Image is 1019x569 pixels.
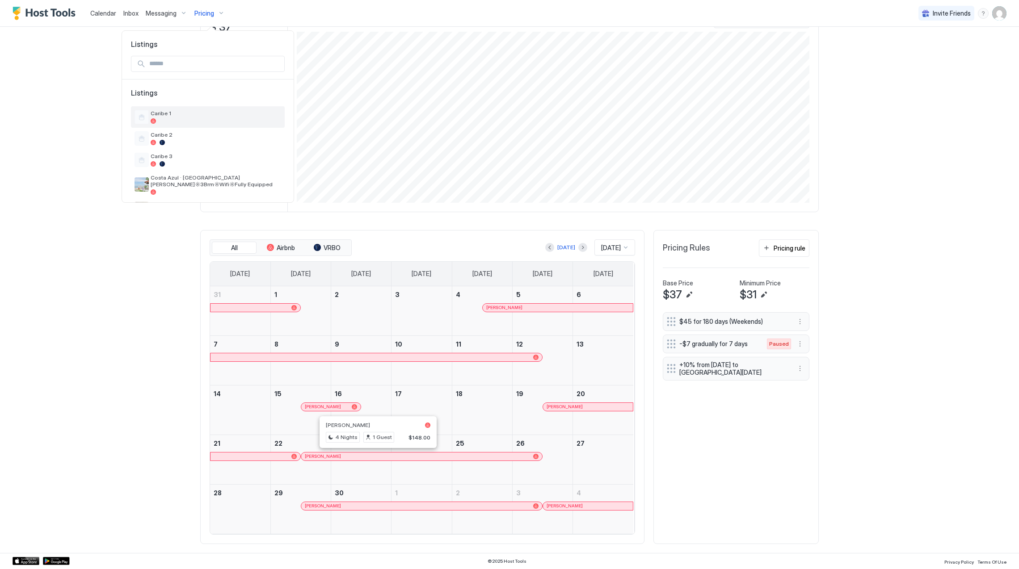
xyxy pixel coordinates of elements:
span: Costa Azul · [GEOGRAPHIC_DATA] [PERSON_NAME]☼3Brm☼Wifi☼Fully Equipped [151,174,281,188]
span: Caribe 1 [151,110,281,117]
span: Listings [131,88,285,106]
span: Caribe 3 [151,153,281,159]
div: listing image [135,177,149,192]
span: Joy 408 [151,202,281,209]
span: Listings [122,40,294,49]
span: Caribe 2 [151,131,281,138]
input: Input Field [146,56,284,71]
div: listing image [135,202,149,216]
